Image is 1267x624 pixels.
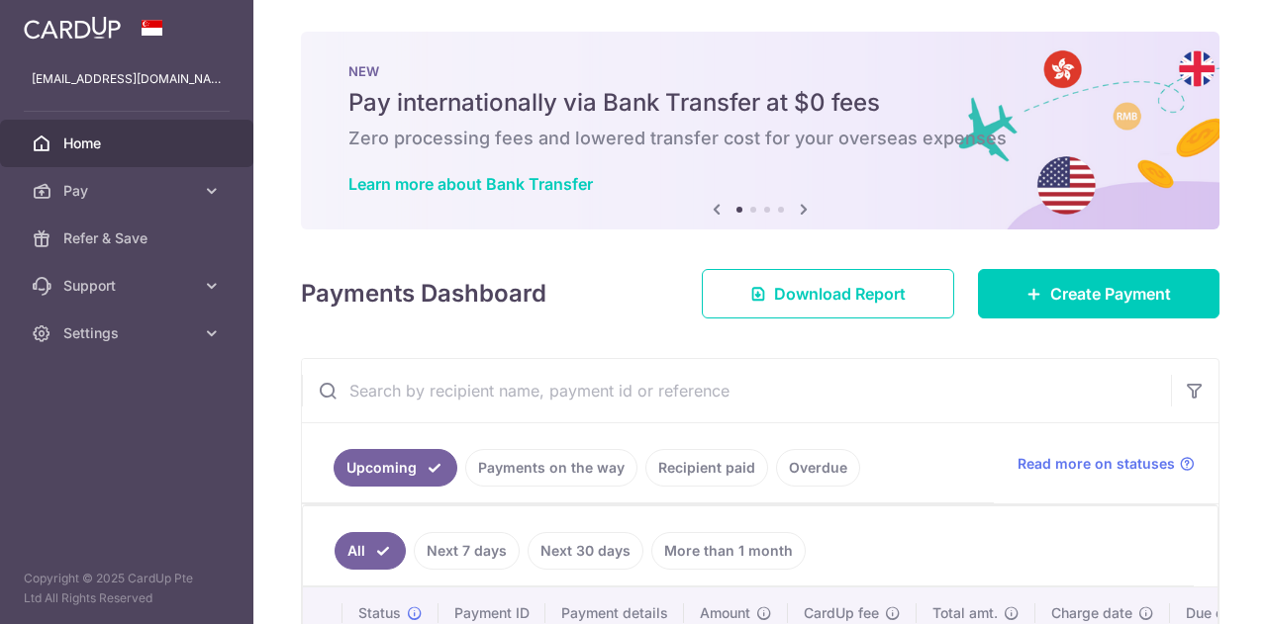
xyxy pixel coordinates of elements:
[528,532,643,570] a: Next 30 days
[1051,603,1132,623] span: Charge date
[702,269,954,318] a: Download Report
[348,87,1172,119] h5: Pay internationally via Bank Transfer at $0 fees
[700,603,750,623] span: Amount
[348,63,1172,79] p: NEW
[358,603,401,623] span: Status
[63,276,194,296] span: Support
[1018,454,1195,474] a: Read more on statuses
[63,134,194,153] span: Home
[776,449,860,487] a: Overdue
[465,449,637,487] a: Payments on the way
[645,449,768,487] a: Recipient paid
[301,32,1219,229] img: Bank transfer banner
[63,181,194,201] span: Pay
[32,69,222,89] p: [EMAIL_ADDRESS][DOMAIN_NAME]
[932,603,998,623] span: Total amt.
[774,282,906,306] span: Download Report
[302,359,1171,422] input: Search by recipient name, payment id or reference
[348,127,1172,150] h6: Zero processing fees and lowered transfer cost for your overseas expenses
[1018,454,1175,474] span: Read more on statuses
[301,276,546,312] h4: Payments Dashboard
[24,16,121,40] img: CardUp
[334,449,457,487] a: Upcoming
[63,228,194,248] span: Refer & Save
[1186,603,1245,623] span: Due date
[335,532,406,570] a: All
[978,269,1219,318] a: Create Payment
[1050,282,1171,306] span: Create Payment
[63,323,194,343] span: Settings
[414,532,520,570] a: Next 7 days
[804,603,879,623] span: CardUp fee
[348,174,593,194] a: Learn more about Bank Transfer
[651,532,806,570] a: More than 1 month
